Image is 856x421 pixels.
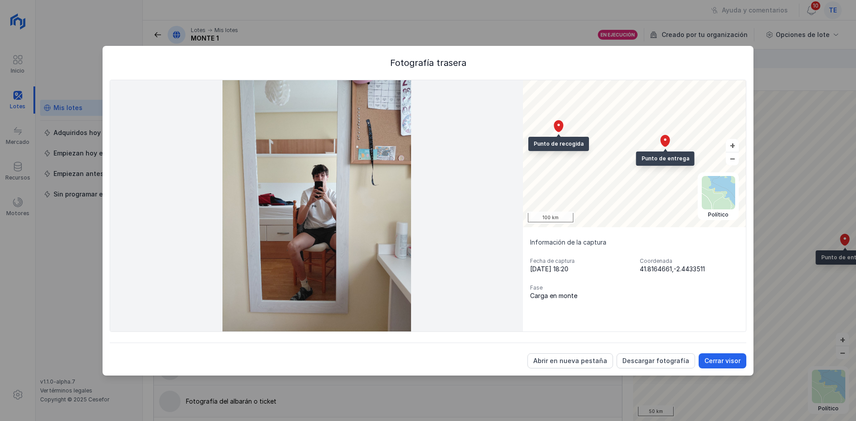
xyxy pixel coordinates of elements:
div: Fotografía trasera [110,57,746,69]
div: Fecha de captura [530,258,629,265]
div: Descargar fotografía [622,356,689,365]
div: [DATE] 18:20 [530,265,629,274]
img: https://storage.googleapis.com/prod---trucker-nemus.appspot.com/images/451/451-2.jpg?X-Goog-Algor... [110,80,523,331]
div: 41.8164661,-2.4433511 [640,265,739,274]
div: Fase [530,284,629,291]
div: Político [702,211,735,218]
button: – [726,152,739,165]
button: + [726,139,739,152]
div: Cerrar visor [704,356,741,365]
img: political.webp [702,176,735,209]
div: Abrir en nueva pestaña [533,356,607,365]
div: Carga en monte [530,291,629,300]
button: Abrir en nueva pestaña [527,353,613,368]
div: Información de la captura [530,238,739,247]
button: Descargar fotografía [617,353,695,368]
div: Coordenada [640,258,739,265]
button: Cerrar visor [699,353,746,368]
